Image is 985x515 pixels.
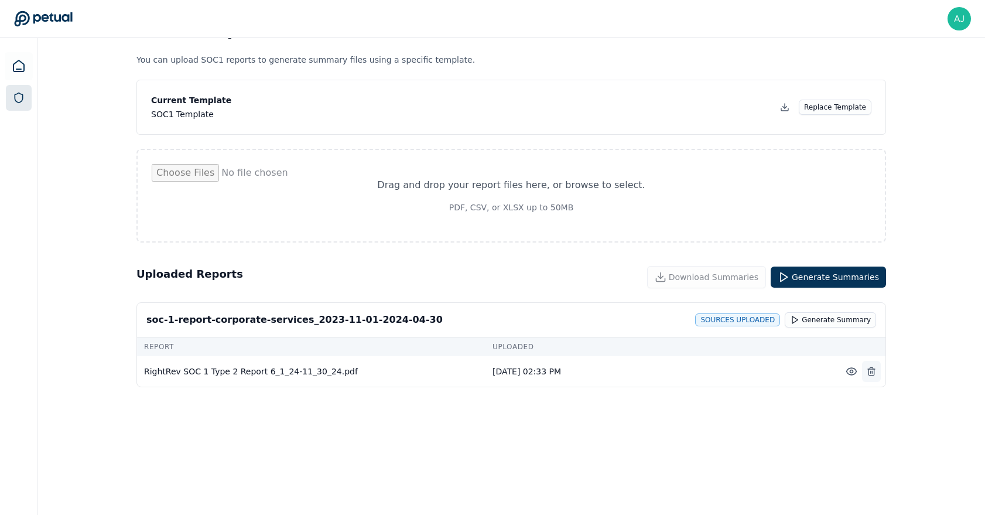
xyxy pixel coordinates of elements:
button: Replace Template [799,100,871,115]
h2: Uploaded Reports [136,266,243,288]
button: Generate Summaries [771,267,886,288]
div: soc-1-report-corporate-services_2023-11-01-2024-04-30 [146,313,443,327]
a: Go to Dashboard [14,11,73,27]
img: ajay.rengarajan@snowflake.com [948,7,971,30]
button: Delete Report [862,361,881,382]
button: Download Summaries [647,266,766,288]
td: [DATE] 02:33 PM [485,356,834,387]
p: You can upload SOC1 reports to generate summary files using a specific template. [136,54,886,66]
div: SOC1 Template [151,108,231,120]
a: SOC [6,85,32,111]
button: Download Template [775,98,794,117]
button: Preview File (hover for quick preview, click for full view) [841,361,862,382]
td: Uploaded [485,337,834,356]
a: Dashboard [5,52,33,80]
td: RightRev SOC 1 Type 2 Report 6_1_24-11_30_24.pdf [137,356,485,387]
button: Generate Summary [785,312,876,328]
p: Current Template [151,94,231,106]
div: sources uploaded [695,313,780,326]
td: Report [137,337,485,356]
